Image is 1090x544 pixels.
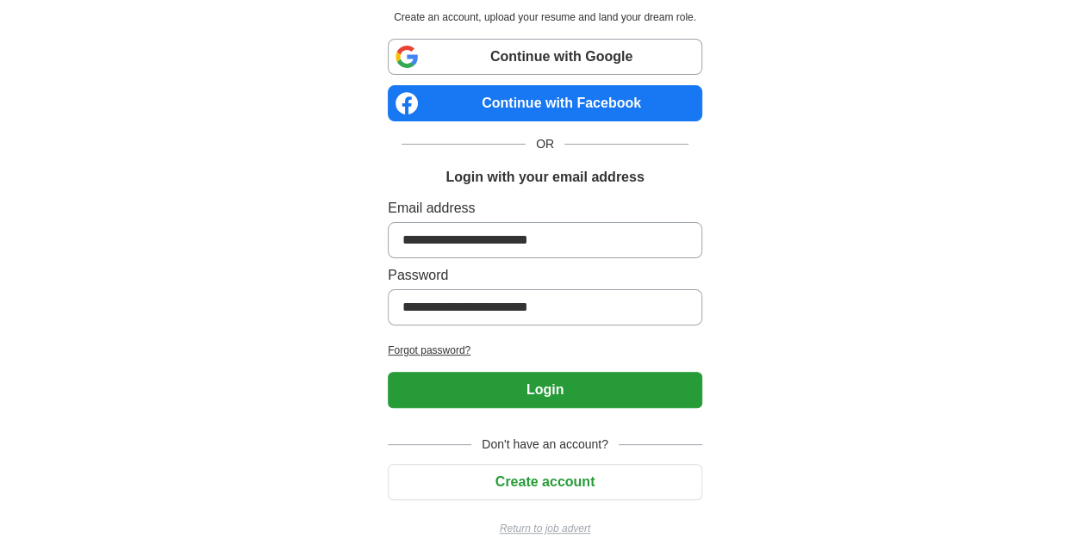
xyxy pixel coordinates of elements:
[388,85,702,121] a: Continue with Facebook
[388,343,702,358] a: Forgot password?
[526,135,564,153] span: OR
[388,39,702,75] a: Continue with Google
[445,167,644,188] h1: Login with your email address
[388,474,702,489] a: Create account
[388,198,702,219] label: Email address
[388,521,702,536] a: Return to job advert
[471,436,619,454] span: Don't have an account?
[388,265,702,286] label: Password
[388,372,702,408] button: Login
[391,9,699,25] p: Create an account, upload your resume and land your dream role.
[388,464,702,500] button: Create account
